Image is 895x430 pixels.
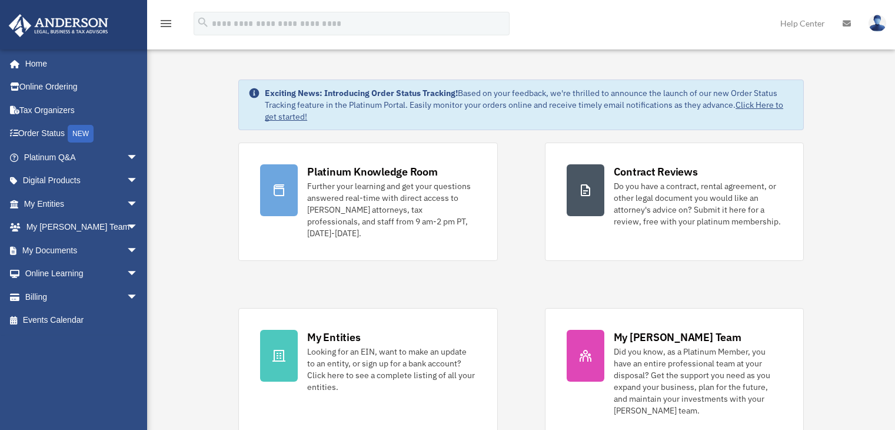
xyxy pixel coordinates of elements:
span: arrow_drop_down [127,239,150,263]
span: arrow_drop_down [127,216,150,240]
div: Did you know, as a Platinum Member, you have an entire professional team at your disposal? Get th... [614,346,782,416]
div: Further your learning and get your questions answered real-time with direct access to [PERSON_NAM... [307,180,475,239]
a: Online Learningarrow_drop_down [8,262,156,286]
div: Platinum Knowledge Room [307,164,438,179]
i: menu [159,16,173,31]
a: Online Ordering [8,75,156,99]
span: arrow_drop_down [127,262,150,286]
a: Order StatusNEW [8,122,156,146]
div: Based on your feedback, we're thrilled to announce the launch of our new Order Status Tracking fe... [265,87,794,123]
a: Click Here to get started! [265,100,783,122]
strong: Exciting News: Introducing Order Status Tracking! [265,88,458,98]
a: Platinum Q&Aarrow_drop_down [8,145,156,169]
span: arrow_drop_down [127,285,150,309]
a: My Entitiesarrow_drop_down [8,192,156,216]
a: Billingarrow_drop_down [8,285,156,309]
span: arrow_drop_down [127,169,150,193]
img: User Pic [869,15,886,32]
a: Events Calendar [8,309,156,332]
img: Anderson Advisors Platinum Portal [5,14,112,37]
i: search [197,16,209,29]
a: menu [159,21,173,31]
a: Home [8,52,150,75]
div: My Entities [307,330,360,345]
a: Digital Productsarrow_drop_down [8,169,156,193]
a: Contract Reviews Do you have a contract, rental agreement, or other legal document you would like... [545,143,804,261]
span: arrow_drop_down [127,192,150,216]
a: Platinum Knowledge Room Further your learning and get your questions answered real-time with dire... [238,143,497,261]
span: arrow_drop_down [127,145,150,170]
div: Looking for an EIN, want to make an update to an entity, or sign up for a bank account? Click her... [307,346,475,393]
div: Contract Reviews [614,164,698,179]
div: NEW [68,125,94,143]
a: My Documentsarrow_drop_down [8,239,156,262]
a: Tax Organizers [8,98,156,122]
a: My [PERSON_NAME] Teamarrow_drop_down [8,216,156,239]
div: My [PERSON_NAME] Team [614,330,741,345]
div: Do you have a contract, rental agreement, or other legal document you would like an attorney's ad... [614,180,782,227]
